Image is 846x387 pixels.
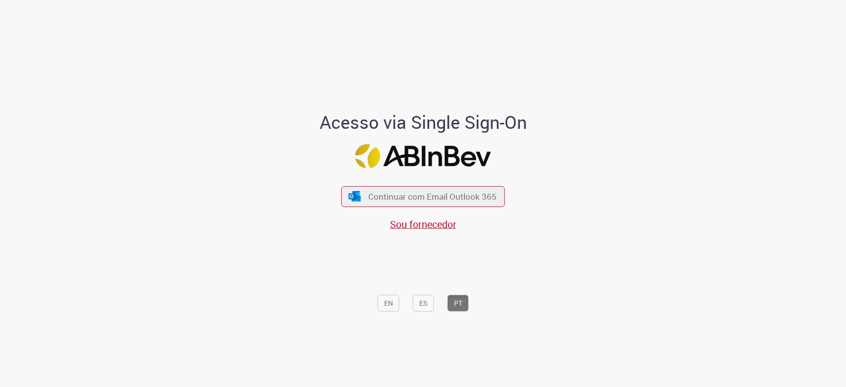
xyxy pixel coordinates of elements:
button: PT [448,294,469,311]
span: Continuar com Email Outlook 365 [368,191,497,202]
h1: Acesso via Single Sign-On [285,112,561,132]
button: EN [378,294,399,311]
img: Logo ABInBev [355,144,491,168]
button: ícone Azure/Microsoft 360 Continuar com Email Outlook 365 [341,186,505,207]
img: ícone Azure/Microsoft 360 [347,191,361,201]
a: Sou fornecedor [390,217,456,230]
button: ES [413,294,434,311]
